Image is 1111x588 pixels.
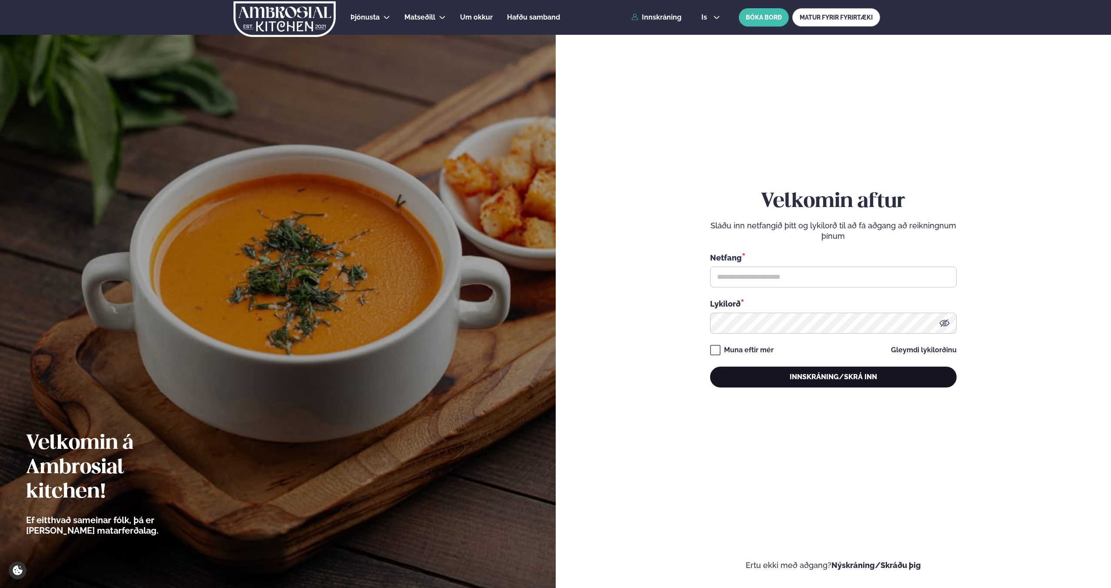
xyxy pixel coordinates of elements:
[582,560,1085,571] p: Ertu ekki með aðgang?
[350,12,380,23] a: Þjónusta
[831,561,921,570] a: Nýskráning/Skráðu þig
[404,13,435,21] span: Matseðill
[350,13,380,21] span: Þjónusta
[26,515,207,536] p: Ef eitthvað sameinar fólk, þá er [PERSON_NAME] matarferðalag.
[739,8,789,27] button: BÓKA BORÐ
[792,8,880,27] a: MATUR FYRIR FYRIRTÆKI
[507,12,560,23] a: Hafðu samband
[233,1,337,37] img: logo
[710,298,957,309] div: Lykilorð
[710,190,957,214] h2: Velkomin aftur
[701,14,710,21] span: is
[891,347,957,354] a: Gleymdi lykilorðinu
[404,12,435,23] a: Matseðill
[9,561,27,579] a: Cookie settings
[460,12,493,23] a: Um okkur
[694,14,727,21] button: is
[710,252,957,263] div: Netfang
[26,431,207,504] h2: Velkomin á Ambrosial kitchen!
[507,13,560,21] span: Hafðu samband
[460,13,493,21] span: Um okkur
[710,367,957,388] button: Innskráning/Skrá inn
[631,13,681,21] a: Innskráning
[710,220,957,241] p: Sláðu inn netfangið þitt og lykilorð til að fá aðgang að reikningnum þínum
